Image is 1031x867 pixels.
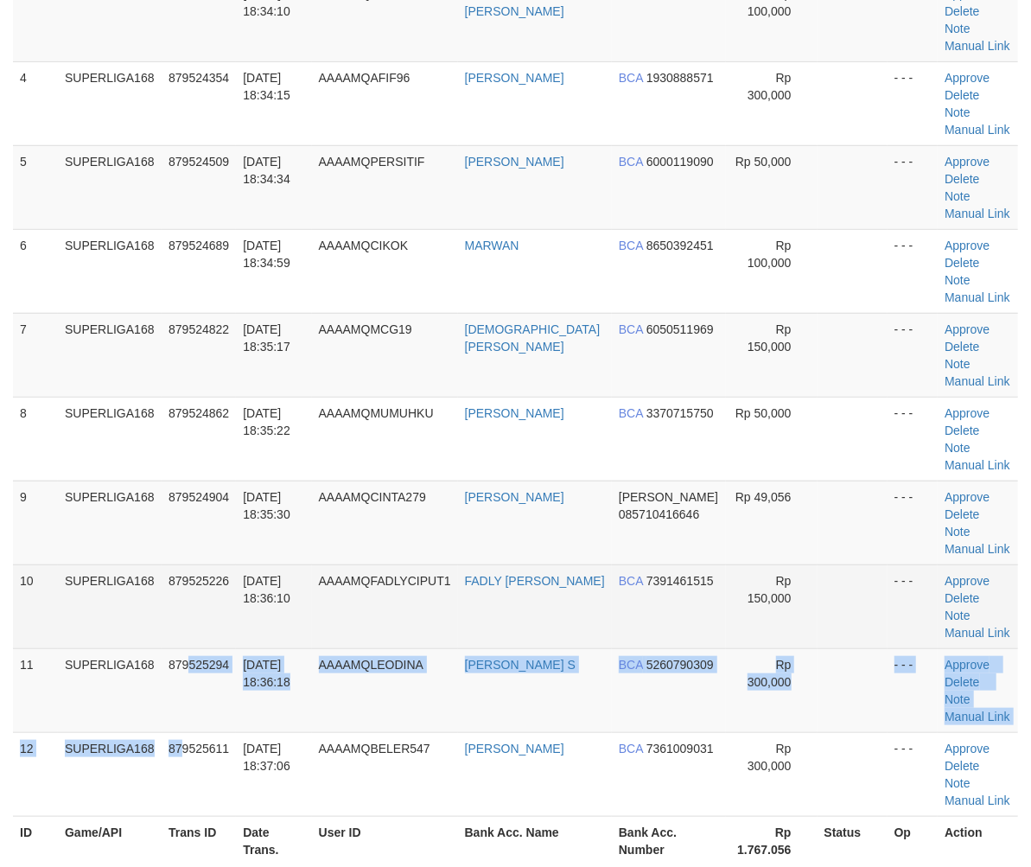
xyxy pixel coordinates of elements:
[612,816,726,865] th: Bank Acc. Number
[945,490,990,504] a: Approve
[243,658,290,689] span: [DATE] 18:36:18
[619,490,718,504] span: [PERSON_NAME]
[619,71,643,85] span: BCA
[13,648,58,732] td: 11
[465,322,601,354] a: [DEMOGRAPHIC_DATA][PERSON_NAME]
[319,406,434,420] span: AAAAMQMUMUHKU
[945,155,990,169] a: Approve
[319,742,430,755] span: AAAAMQBELER547
[888,481,939,564] td: - - -
[13,732,58,816] td: 12
[888,145,939,229] td: - - -
[619,574,643,588] span: BCA
[58,648,162,732] td: SUPERLIGA168
[13,397,58,481] td: 8
[735,155,792,169] span: Rp 50,000
[646,239,714,252] span: Copy 8650392451 to clipboard
[13,61,58,145] td: 4
[243,71,290,102] span: [DATE] 18:34:15
[945,39,1010,53] a: Manual Link
[748,574,792,605] span: Rp 150,000
[945,759,979,773] a: Delete
[13,816,58,865] th: ID
[319,155,425,169] span: AAAAMQPERSITIF
[945,22,971,35] a: Note
[748,658,792,689] span: Rp 300,000
[619,239,643,252] span: BCA
[735,490,792,504] span: Rp 49,056
[319,239,408,252] span: AAAAMQCIKOK
[888,61,939,145] td: - - -
[243,490,290,521] span: [DATE] 18:35:30
[169,155,229,169] span: 879524509
[945,239,990,252] a: Approve
[945,374,1010,388] a: Manual Link
[58,732,162,816] td: SUPERLIGA168
[319,322,412,336] span: AAAAMQMCG19
[945,658,990,672] a: Approve
[58,816,162,865] th: Game/API
[169,574,229,588] span: 879525226
[169,742,229,755] span: 879525611
[465,406,564,420] a: [PERSON_NAME]
[619,658,643,672] span: BCA
[13,229,58,313] td: 6
[169,71,229,85] span: 879524354
[945,4,979,18] a: Delete
[13,145,58,229] td: 5
[945,290,1010,304] a: Manual Link
[945,105,971,119] a: Note
[619,155,643,169] span: BCA
[58,397,162,481] td: SUPERLIGA168
[319,490,426,504] span: AAAAMQCINTA279
[945,626,1010,640] a: Manual Link
[945,441,971,455] a: Note
[619,406,643,420] span: BCA
[646,574,714,588] span: Copy 7391461515 to clipboard
[945,340,979,354] a: Delete
[465,490,564,504] a: [PERSON_NAME]
[169,239,229,252] span: 879524689
[243,155,290,186] span: [DATE] 18:34:34
[319,658,423,672] span: AAAAMQLEODINA
[888,229,939,313] td: - - -
[945,574,990,588] a: Approve
[888,397,939,481] td: - - -
[748,239,792,270] span: Rp 100,000
[888,816,939,865] th: Op
[58,481,162,564] td: SUPERLIGA168
[243,322,290,354] span: [DATE] 18:35:17
[945,692,971,706] a: Note
[818,816,888,865] th: Status
[646,71,714,85] span: Copy 1930888571 to clipboard
[945,710,1010,724] a: Manual Link
[945,172,979,186] a: Delete
[945,256,979,270] a: Delete
[945,591,979,605] a: Delete
[619,742,643,755] span: BCA
[58,61,162,145] td: SUPERLIGA168
[243,406,290,437] span: [DATE] 18:35:22
[58,564,162,648] td: SUPERLIGA168
[945,406,990,420] a: Approve
[169,490,229,504] span: 879524904
[243,742,290,773] span: [DATE] 18:37:06
[13,481,58,564] td: 9
[945,609,971,622] a: Note
[945,357,971,371] a: Note
[945,542,1010,556] a: Manual Link
[243,239,290,270] span: [DATE] 18:34:59
[58,145,162,229] td: SUPERLIGA168
[169,322,229,336] span: 879524822
[888,564,939,648] td: - - -
[945,273,971,287] a: Note
[58,313,162,397] td: SUPERLIGA168
[945,189,971,203] a: Note
[243,574,290,605] span: [DATE] 18:36:10
[319,71,410,85] span: AAAAMQAFIF96
[319,574,451,588] span: AAAAMQFADLYCIPUT1
[465,574,605,588] a: FADLY [PERSON_NAME]
[619,507,699,521] span: Copy 085710416646 to clipboard
[465,239,519,252] a: MARWAN
[619,322,643,336] span: BCA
